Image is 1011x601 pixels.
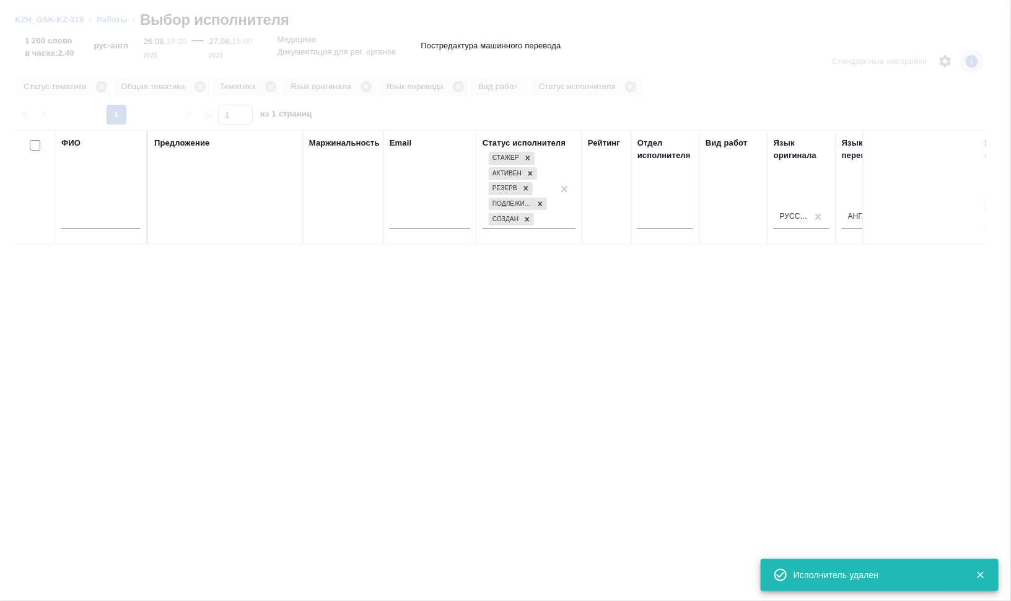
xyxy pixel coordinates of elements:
[154,137,210,149] div: Предложение
[390,137,411,149] div: Email
[489,167,523,180] div: Активен
[488,196,548,212] div: Стажер, Активен, Резерв, Подлежит внедрению, Создан
[848,211,877,222] div: Английский
[488,181,534,196] div: Стажер, Активен, Резерв, Подлежит внедрению, Создан
[488,166,538,182] div: Стажер, Активен, Резерв, Подлежит внедрению, Создан
[794,569,957,581] div: Исполнитель удален
[488,151,536,166] div: Стажер, Активен, Резерв, Подлежит внедрению, Создан
[637,137,693,162] div: Отдел исполнителя
[488,212,535,227] div: Стажер, Активен, Резерв, Подлежит внедрению, Создан
[842,137,898,162] div: Язык перевода
[483,137,566,149] div: Статус исполнителя
[780,211,808,222] div: Русский
[706,137,748,149] div: Вид работ
[489,152,521,165] div: Стажер
[489,213,520,226] div: Создан
[968,569,993,581] button: Закрыть
[774,137,829,162] div: Язык оригинала
[588,137,620,149] div: Рейтинг
[309,137,380,149] div: Маржинальность
[489,182,519,195] div: Резерв
[61,137,81,149] div: ФИО
[489,198,533,211] div: Подлежит внедрению
[421,40,561,52] p: Постредактура машинного перевода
